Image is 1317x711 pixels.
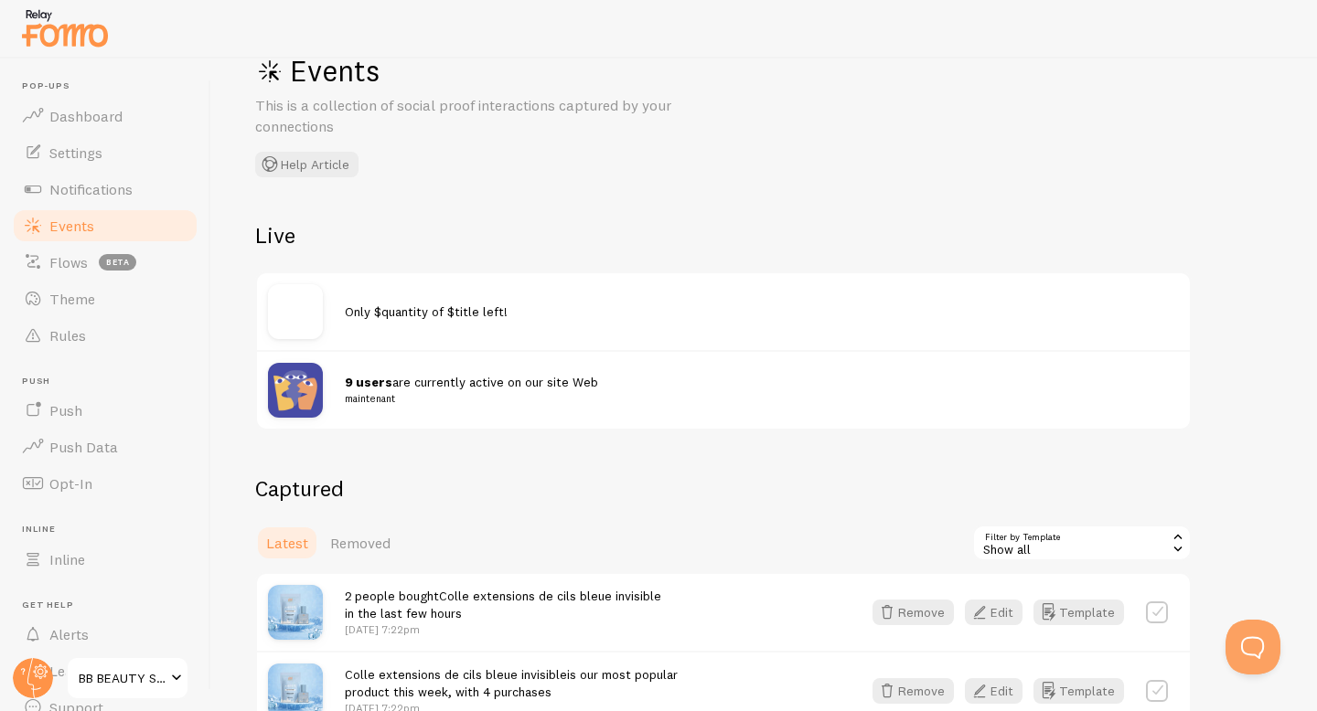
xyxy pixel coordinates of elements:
[11,281,199,317] a: Theme
[1033,600,1124,625] button: Template
[873,600,954,625] button: Remove
[99,254,136,271] span: beta
[965,678,1023,704] button: Edit
[49,290,95,308] span: Theme
[873,678,954,704] button: Remove
[79,667,166,689] span: BB BEAUTY STUDIO
[345,666,678,700] span: is our most popular product this week, with 4 purchases
[11,207,199,244] a: Events
[49,217,94,235] span: Events
[266,534,308,552] span: Latest
[11,429,199,465] a: Push Data
[49,474,92,493] span: Opt-In
[345,390,1157,407] small: maintenant
[330,534,391,552] span: Removed
[49,180,133,198] span: Notifications
[1226,620,1280,674] iframe: Help Scout Beacon - Open
[255,95,694,137] p: This is a collection of social proof interactions captured by your connections
[255,525,319,561] a: Latest
[439,588,661,604] a: Colle extensions de cils bleue invisible
[255,221,1192,249] h2: Live
[319,525,402,561] a: Removed
[268,363,323,418] img: pageviews.png
[345,666,567,683] a: Colle extensions de cils bleue invisible
[255,474,1192,503] h2: Captured
[345,621,661,637] p: [DATE] 7:22pm
[22,600,199,611] span: Get Help
[49,438,118,456] span: Push Data
[11,244,199,281] a: Flows beta
[1033,678,1124,704] button: Template
[345,374,392,390] strong: 9 users
[11,98,199,134] a: Dashboard
[49,107,123,125] span: Dashboard
[11,541,199,578] a: Inline
[19,5,111,51] img: fomo-relay-logo-orange.svg
[965,600,1033,625] a: Edit
[49,401,82,419] span: Push
[345,303,508,320] span: Only $quantity of $title left!
[11,392,199,429] a: Push
[345,588,661,621] span: 2 people bought in the last few hours
[268,284,323,339] img: no_image.svg
[49,550,85,568] span: Inline
[22,524,199,536] span: Inline
[965,678,1033,704] a: Edit
[49,253,88,271] span: Flows
[972,525,1192,561] div: Show all
[11,465,199,502] a: Opt-In
[11,653,199,689] a: Learn
[49,143,102,162] span: Settings
[255,52,804,90] h1: Events
[255,152,359,177] button: Help Article
[268,585,323,640] img: 44A5FB2F-1641-41D8-BE69-2F66E0B495A6_small.jpg
[66,656,189,700] a: BB BEAUTY STUDIO
[11,134,199,171] a: Settings
[11,171,199,207] a: Notifications
[345,374,1157,408] span: are currently active on our site Web
[22,376,199,387] span: Push
[11,317,199,354] a: Rules
[22,80,199,92] span: Pop-ups
[11,616,199,653] a: Alerts
[965,600,1023,625] button: Edit
[49,326,86,345] span: Rules
[49,625,89,643] span: Alerts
